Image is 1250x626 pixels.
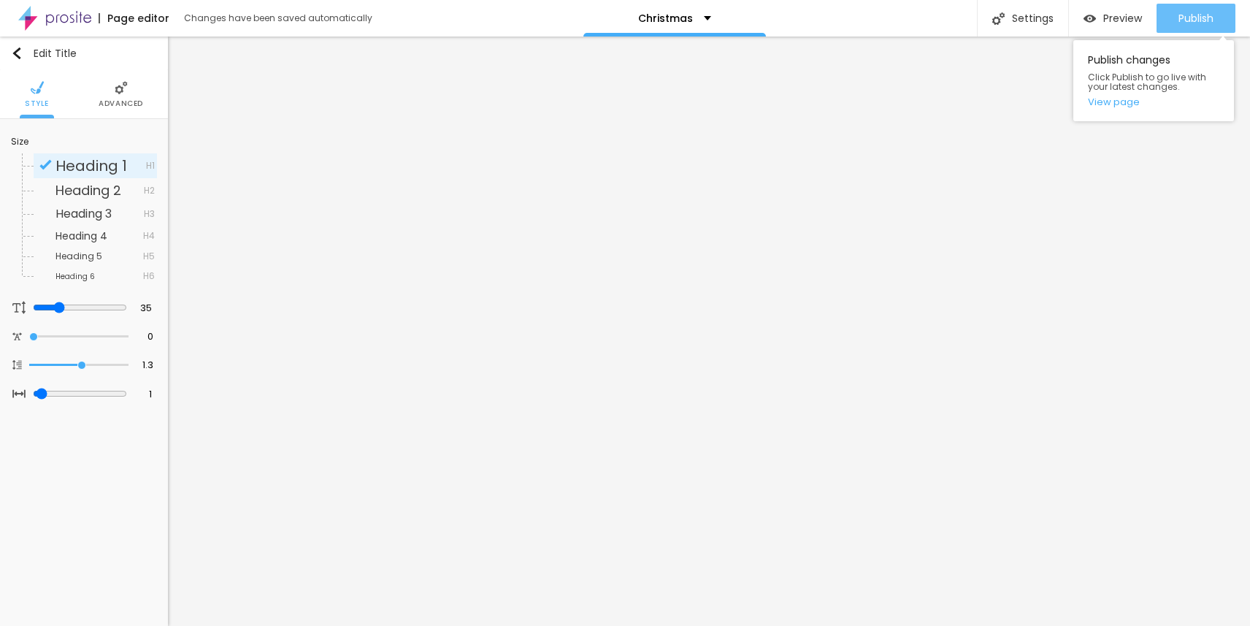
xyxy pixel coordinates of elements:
[55,271,95,282] span: Heading 6
[11,137,157,146] div: Size
[12,387,26,400] img: Icone
[55,205,112,222] span: Heading 3
[144,210,155,218] span: H3
[143,272,155,280] span: H6
[99,100,143,107] span: Advanced
[31,81,44,94] img: Icone
[12,332,22,341] img: Icone
[99,13,169,23] div: Page editor
[115,81,128,94] img: Icone
[1157,4,1235,33] button: Publish
[1088,72,1219,91] span: Click Publish to go live with your latest changes.
[11,47,23,59] img: Icone
[12,360,22,370] img: Icone
[184,14,372,23] div: Changes have been saved automatically
[11,47,77,59] div: Edit Title
[992,12,1005,25] img: Icone
[25,100,49,107] span: Style
[168,37,1250,626] iframe: Editor
[143,252,155,261] span: H5
[55,181,121,199] span: Heading 2
[1178,12,1213,24] span: Publish
[12,301,26,314] img: Icone
[55,156,127,176] span: Heading 1
[1088,97,1219,107] a: View page
[144,186,155,195] span: H2
[146,161,155,170] span: H1
[55,250,102,262] span: Heading 5
[638,13,693,23] p: Christmas
[1103,12,1142,24] span: Preview
[1069,4,1157,33] button: Preview
[39,159,52,171] img: Icone
[1073,40,1234,121] div: Publish changes
[143,232,155,240] span: H4
[55,229,107,243] span: Heading 4
[1084,12,1096,25] img: view-1.svg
